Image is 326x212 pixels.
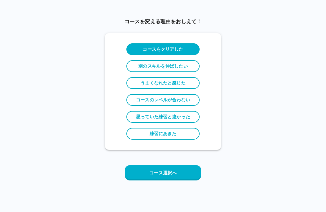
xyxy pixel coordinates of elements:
p: 別のスキルを伸ばしたい [138,63,188,69]
p: コースを変える理由をおしえて！ [105,18,221,26]
p: 練習にあきた [150,130,177,137]
p: うまくなれたと感じた [140,80,185,86]
button: コース選択へ [125,165,201,180]
p: コースのレベルが合わない [136,97,190,103]
p: コースをクリアした [143,46,183,53]
p: 思っていた練習と違かった [136,113,190,120]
